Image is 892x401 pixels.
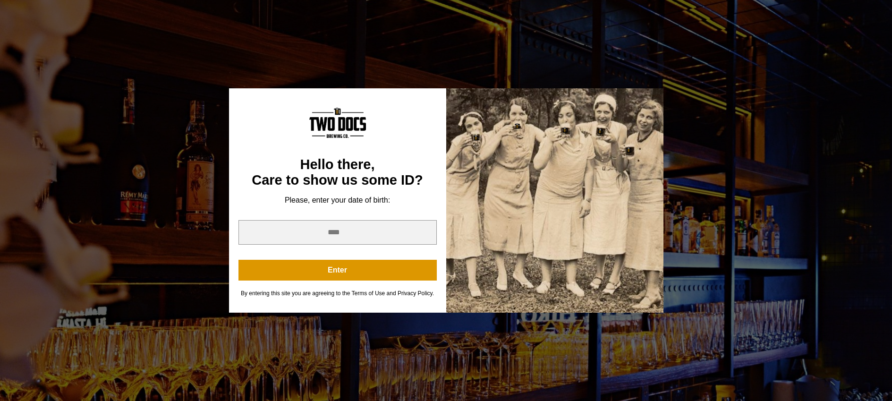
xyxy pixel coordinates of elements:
[238,196,437,205] div: Please, enter your date of birth:
[238,220,437,245] input: year
[309,107,366,138] img: Content Logo
[238,290,437,297] div: By entering this site you are agreeing to the Terms of Use and Privacy Policy.
[238,260,437,281] button: Enter
[238,157,437,188] div: Hello there, Care to show us some ID?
